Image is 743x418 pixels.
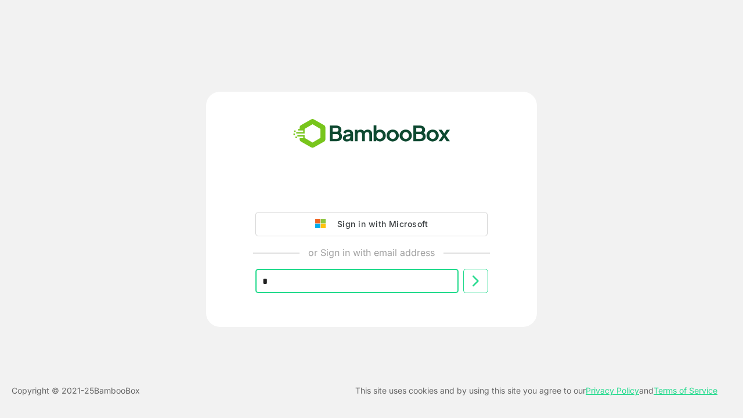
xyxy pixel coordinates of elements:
p: This site uses cookies and by using this site you agree to our and [355,384,717,398]
div: Sign in with Microsoft [331,217,428,232]
img: bamboobox [287,115,457,153]
p: or Sign in with email address [308,246,435,260]
a: Terms of Service [654,385,717,395]
p: Copyright © 2021- 25 BambooBox [12,384,140,398]
button: Sign in with Microsoft [255,212,488,236]
img: google [315,219,331,229]
iframe: Sign in with Google Button [250,179,493,205]
a: Privacy Policy [586,385,639,395]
